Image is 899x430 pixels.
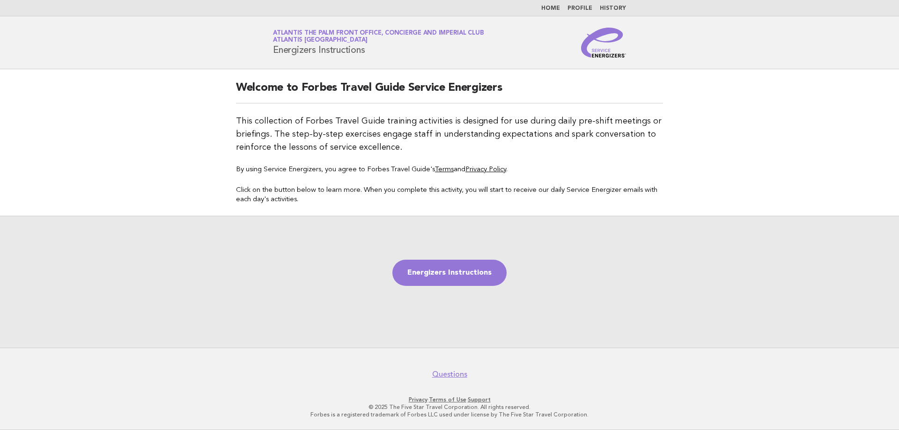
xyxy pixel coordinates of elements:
[236,80,663,103] h2: Welcome to Forbes Travel Guide Service Energizers
[236,165,663,175] p: By using Service Energizers, you agree to Forbes Travel Guide's and .
[468,396,491,403] a: Support
[600,6,626,11] a: History
[236,115,663,154] p: This collection of Forbes Travel Guide training activities is designed for use during daily pre-s...
[465,166,506,173] a: Privacy Policy
[273,30,484,55] h1: Energizers Instructions
[435,166,454,173] a: Terms
[567,6,592,11] a: Profile
[163,403,736,411] p: © 2025 The Five Star Travel Corporation. All rights reserved.
[163,396,736,403] p: · ·
[409,396,427,403] a: Privacy
[581,28,626,58] img: Service Energizers
[432,370,467,379] a: Questions
[392,260,507,286] a: Energizers Instructions
[236,186,663,204] p: Click on the button below to learn more. When you complete this activity, you will start to recei...
[273,30,484,43] a: Atlantis The Palm Front Office, Concierge and Imperial ClubAtlantis [GEOGRAPHIC_DATA]
[273,37,368,44] span: Atlantis [GEOGRAPHIC_DATA]
[429,396,466,403] a: Terms of Use
[163,411,736,418] p: Forbes is a registered trademark of Forbes LLC used under license by The Five Star Travel Corpora...
[541,6,560,11] a: Home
